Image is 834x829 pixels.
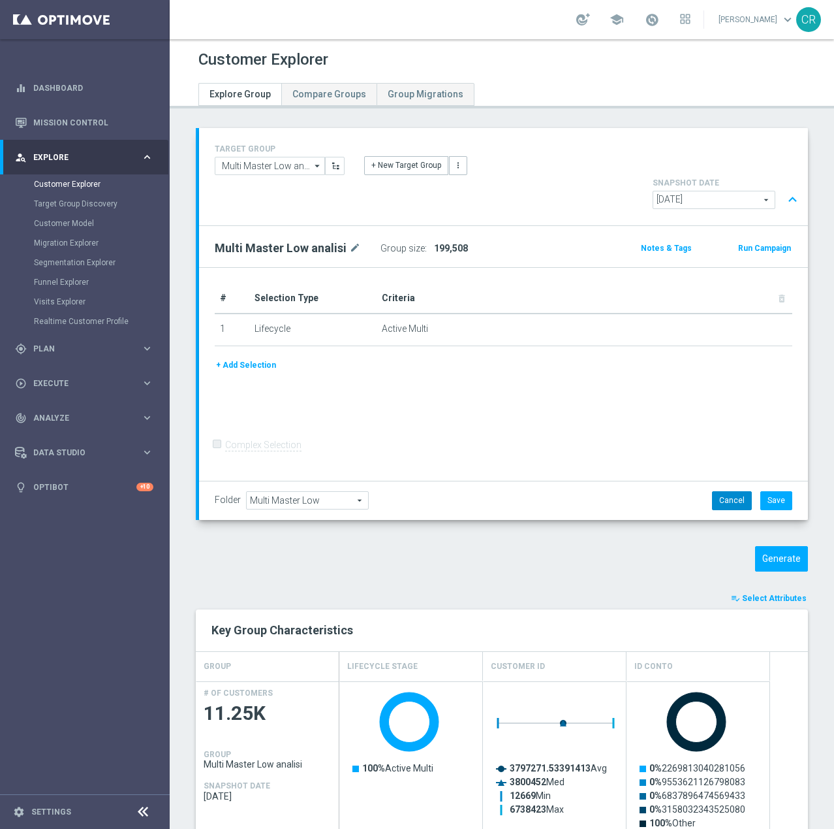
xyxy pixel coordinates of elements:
[34,233,168,253] div: Migration Explorer
[780,12,795,27] span: keyboard_arrow_down
[717,10,796,29] a: [PERSON_NAME]keyboard_arrow_down
[211,623,792,638] h2: Key Group Characteristics
[34,297,136,307] a: Visits Explorer
[15,412,141,424] div: Analyze
[649,763,745,773] text: 2269813040281056
[215,495,241,506] label: Folder
[215,240,347,256] h2: Multi Master Low analisi
[34,238,136,248] a: Migration Explorer
[33,449,141,457] span: Data Studio
[760,491,792,510] button: Save
[204,791,332,802] span: 2025-09-14
[141,151,153,163] i: keyboard_arrow_right
[649,804,662,815] tspan: 0%
[34,312,168,331] div: Realtime Customer Profile
[33,154,141,161] span: Explore
[649,804,745,815] text: 3158032343525080
[712,491,752,510] button: Cancel
[510,804,564,815] text: Max
[649,790,662,801] tspan: 0%
[15,378,141,389] div: Execute
[15,82,27,94] i: equalizer
[14,83,154,93] button: equalizer Dashboard
[15,470,153,504] div: Optibot
[510,790,536,801] tspan: 12669
[510,790,551,801] text: Min
[454,161,463,170] i: more_vert
[449,156,467,174] button: more_vert
[362,763,385,773] tspan: 100%
[34,214,168,233] div: Customer Model
[249,314,377,346] td: Lifecycle
[311,157,324,174] i: arrow_drop_down
[14,152,154,163] div: person_search Explore keyboard_arrow_right
[33,105,153,140] a: Mission Control
[15,481,27,493] i: lightbulb
[34,257,136,268] a: Segmentation Explorer
[755,546,808,572] button: Generate
[34,277,136,287] a: Funnel Explorer
[425,243,427,254] label: :
[14,482,154,493] div: lightbulb Optibot +10
[136,483,153,491] div: +10
[34,253,168,272] div: Segmentation Explorer
[198,50,328,69] h1: Customer Explorer
[649,818,696,828] text: Other
[33,470,136,504] a: Optibot
[209,89,271,99] span: Explore Group
[15,71,153,105] div: Dashboard
[215,144,345,154] h4: TARGET GROUP
[33,71,153,105] a: Dashboard
[14,344,154,354] button: gps_fixed Plan keyboard_arrow_right
[510,763,591,773] tspan: 3797271.53391413
[141,377,153,389] i: keyboard_arrow_right
[15,412,27,424] i: track_changes
[215,141,792,212] div: TARGET GROUP arrow_drop_down + New Target Group more_vert SNAPSHOT DATE arrow_drop_down expand_less
[249,284,377,314] th: Selection Type
[796,7,821,32] div: CR
[380,243,425,254] label: Group size
[215,284,249,314] th: #
[15,447,141,459] div: Data Studio
[141,412,153,424] i: keyboard_arrow_right
[649,763,662,773] tspan: 0%
[204,701,332,726] span: 11.25K
[215,314,249,346] td: 1
[14,413,154,423] button: track_changes Analyze keyboard_arrow_right
[34,194,168,214] div: Target Group Discovery
[15,343,141,355] div: Plan
[34,272,168,292] div: Funnel Explorer
[141,342,153,355] i: keyboard_arrow_right
[204,759,332,770] span: Multi Master Low analisi
[634,655,673,678] h4: Id Conto
[31,808,71,816] a: Settings
[649,777,745,787] text: 9553621126798083
[34,199,136,209] a: Target Group Discovery
[649,790,745,801] text: 6837896474569433
[34,174,168,194] div: Customer Explorer
[33,345,141,353] span: Plan
[388,89,463,99] span: Group Migrations
[14,378,154,389] button: play_circle_outline Execute keyboard_arrow_right
[491,655,545,678] h4: Customer ID
[198,83,474,106] ul: Tabs
[510,777,546,787] tspan: 3800452
[14,118,154,128] button: Mission Control
[14,447,154,458] button: Data Studio keyboard_arrow_right
[204,750,231,759] h4: GROUP
[204,689,273,698] h4: # OF CUSTOMERS
[349,240,361,256] i: mode_edit
[783,187,802,212] button: expand_less
[215,358,277,372] button: + Add Selection
[33,414,141,422] span: Analyze
[382,293,415,303] span: Criteria
[34,316,136,327] a: Realtime Customer Profile
[742,594,807,603] span: Select Attributes
[141,446,153,459] i: keyboard_arrow_right
[362,763,433,773] text: Active Multi
[610,12,624,27] span: school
